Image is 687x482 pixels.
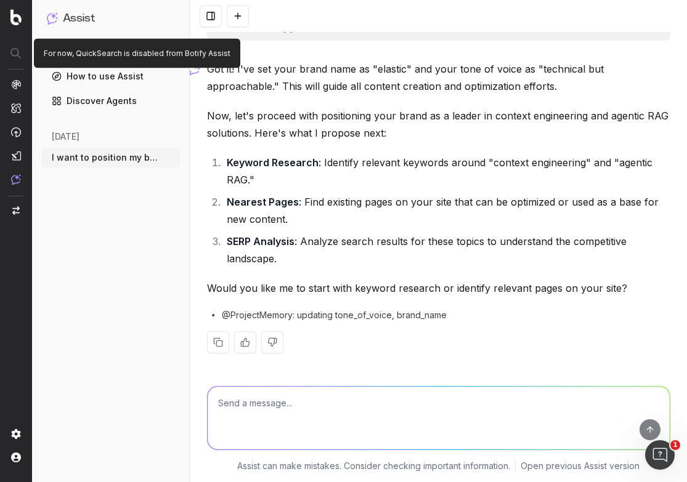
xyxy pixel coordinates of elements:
[227,196,299,208] strong: Nearest Pages
[521,460,640,472] a: Open previous Assist version
[227,156,319,169] strong: Keyword Research
[63,10,95,27] h1: Assist
[645,440,675,470] iframe: Intercom live chat
[189,63,200,75] img: Botify assist logo
[52,151,160,164] span: I want to position my brand as a leader
[223,193,670,228] li: : Find existing pages on your site that can be optimized or used as a base for new content.
[11,151,21,161] img: Studio
[222,309,447,321] span: @ProjectMemory: updating tone_of_voice, brand_name
[227,235,295,247] strong: SERP Analysis
[47,10,175,27] button: Assist
[10,9,22,25] img: Botify logo
[223,233,670,267] li: : Analyze search results for these topics to understand the competitive landscape.
[42,66,180,86] a: How to use Assist
[42,148,180,167] button: I want to position my brand as a leader
[11,452,21,462] img: My account
[44,49,230,58] p: For now, QuickSearch is disabled from Botify Assist
[11,103,21,113] img: Intelligence
[207,107,670,142] p: Now, let's proceed with positioning your brand as a leader in context engineering and agentic RAG...
[237,460,510,472] p: Assist can make mistakes. Consider checking important information.
[670,440,680,450] span: 1
[207,279,670,297] p: Would you like me to start with keyword research or identify relevant pages on your site?
[47,12,58,24] img: Assist
[52,131,79,143] span: [DATE]
[11,429,21,439] img: Setting
[223,154,670,188] li: : Identify relevant keywords around "context engineering" and "agentic RAG."
[11,79,21,89] img: Analytics
[12,206,20,215] img: Switch project
[11,174,21,185] img: Assist
[11,127,21,137] img: Activation
[42,91,180,111] a: Discover Agents
[207,60,670,95] p: Got it! I've set your brand name as "elastic" and your tone of voice as "technical but approachab...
